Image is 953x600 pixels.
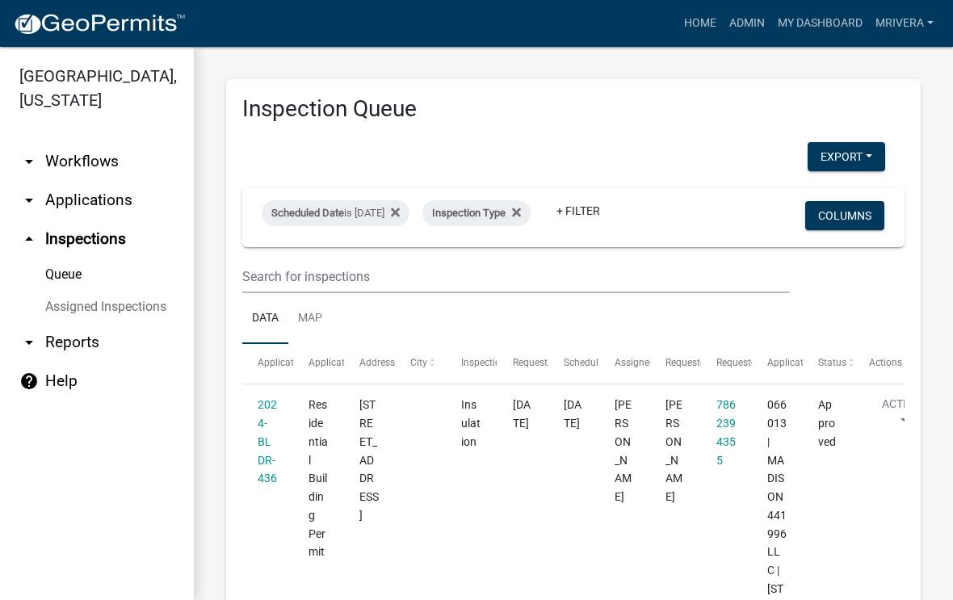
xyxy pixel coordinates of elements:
i: arrow_drop_down [19,152,39,171]
span: Scheduled Date [271,207,344,219]
div: [DATE] [564,396,584,433]
datatable-header-cell: Status [803,344,854,383]
datatable-header-cell: Inspection Type [446,344,497,383]
button: Export [808,142,885,171]
div: is [DATE] [262,200,409,226]
span: 996 MADISON RD [359,398,379,522]
span: City [410,357,427,368]
span: chris [665,398,682,503]
a: 7862394355 [716,398,736,466]
datatable-header-cell: Requestor Name [650,344,701,383]
i: arrow_drop_up [19,229,39,249]
a: + Filter [544,196,613,225]
datatable-header-cell: Requestor Phone [701,344,752,383]
span: Requestor Name [665,357,738,368]
span: Insulation [461,398,481,448]
input: Search for inspections [242,260,790,293]
span: Application [258,357,308,368]
span: Inspection Type [461,357,530,368]
h3: Inspection Queue [242,95,905,123]
span: Application Description [767,357,869,368]
a: My Dashboard [771,8,869,39]
datatable-header-cell: Application Type [293,344,344,383]
a: Admin [723,8,771,39]
a: mrivera [869,8,940,39]
button: Action [869,396,935,436]
datatable-header-cell: Application [242,344,293,383]
span: Address [359,357,395,368]
datatable-header-cell: Scheduled Time [548,344,598,383]
span: Requested Date [513,357,581,368]
datatable-header-cell: Application Description [752,344,803,383]
a: 2024-BLDR-436 [258,398,277,485]
span: Scheduled Time [564,357,633,368]
span: Michele Rivera [615,398,632,503]
datatable-header-cell: Address [344,344,395,383]
span: Application Type [309,357,382,368]
span: Inspection Type [432,207,506,219]
datatable-header-cell: City [395,344,446,383]
span: Actions [869,357,902,368]
span: Residential Building Permit [309,398,328,558]
span: Status [818,357,846,368]
datatable-header-cell: Actions [854,344,905,383]
span: Requestor Phone [716,357,791,368]
a: Home [678,8,723,39]
i: arrow_drop_down [19,333,39,352]
a: Data [242,293,288,345]
button: Columns [805,201,884,230]
datatable-header-cell: Requested Date [497,344,548,383]
datatable-header-cell: Assigned Inspector [598,344,649,383]
i: arrow_drop_down [19,191,39,210]
span: Assigned Inspector [615,357,698,368]
span: 03/03/2025 [513,398,531,430]
span: Approved [818,398,836,448]
a: Map [288,293,332,345]
i: help [19,371,39,391]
